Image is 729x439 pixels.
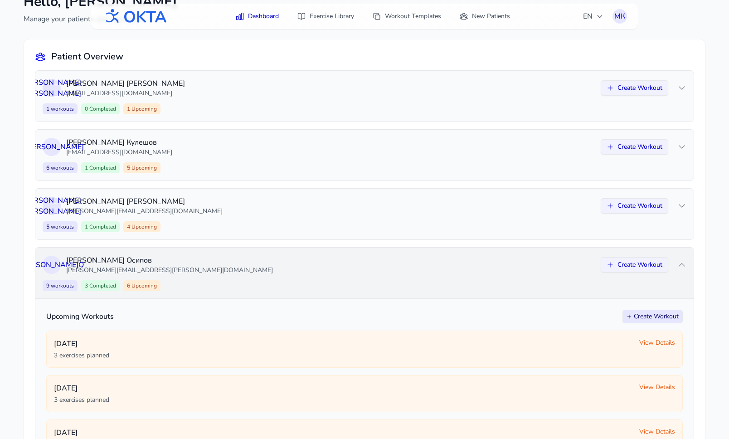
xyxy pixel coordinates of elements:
[54,427,632,438] p: [DATE]
[81,162,120,173] span: 1
[66,148,595,157] p: [EMAIL_ADDRESS][DOMAIN_NAME]
[19,141,84,152] span: Д [PERSON_NAME]
[230,8,284,24] a: Dashboard
[123,103,160,114] span: 1
[130,223,157,230] span: Upcoming
[578,7,609,25] button: EN
[66,137,595,148] p: [PERSON_NAME] Кулешов
[81,280,120,291] span: 3
[81,103,120,114] span: 0
[639,427,675,436] span: View Details
[454,8,515,24] a: New Patients
[88,105,116,112] span: Completed
[43,103,78,114] span: 1
[66,78,595,89] p: [PERSON_NAME] [PERSON_NAME]
[43,221,78,232] span: 5
[123,162,160,173] span: 5
[130,164,157,171] span: Upcoming
[49,105,74,112] span: workouts
[23,195,81,217] span: [PERSON_NAME] [PERSON_NAME]
[612,9,627,24] button: МК
[102,5,167,28] img: OKTA logo
[46,311,114,322] h3: Upcoming Workouts
[639,383,675,392] span: View Details
[123,280,160,291] span: 6
[622,310,683,323] button: Create Workout
[81,221,120,232] span: 1
[130,105,157,112] span: Upcoming
[43,280,78,291] span: 9
[601,139,668,155] button: Create Workout
[54,383,632,394] p: [DATE]
[583,11,603,22] span: EN
[54,351,109,360] span: 3 exercises planned
[66,196,595,207] p: [PERSON_NAME] [PERSON_NAME]
[54,338,632,349] p: [DATE]
[49,223,74,230] span: workouts
[88,164,116,171] span: Completed
[49,164,74,171] span: workouts
[66,266,595,275] p: [PERSON_NAME][EMAIL_ADDRESS][PERSON_NAME][DOMAIN_NAME]
[43,162,78,173] span: 6
[51,50,123,63] h2: Patient Overview
[23,77,81,99] span: [PERSON_NAME] [PERSON_NAME]
[66,207,595,216] p: [PERSON_NAME][EMAIL_ADDRESS][DOMAIN_NAME]
[123,221,160,232] span: 4
[367,8,447,24] a: Workout Templates
[54,395,109,405] span: 3 exercises planned
[49,282,74,289] span: workouts
[66,255,595,266] p: [PERSON_NAME] Осипов
[601,198,668,214] button: Create Workout
[601,257,668,273] button: Create Workout
[66,89,595,98] p: [EMAIL_ADDRESS][DOMAIN_NAME]
[130,282,157,289] span: Upcoming
[20,259,84,270] span: [PERSON_NAME] О
[292,8,360,24] a: Exercise Library
[88,282,116,289] span: Completed
[88,223,116,230] span: Completed
[601,80,668,96] button: Create Workout
[639,338,675,347] span: View Details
